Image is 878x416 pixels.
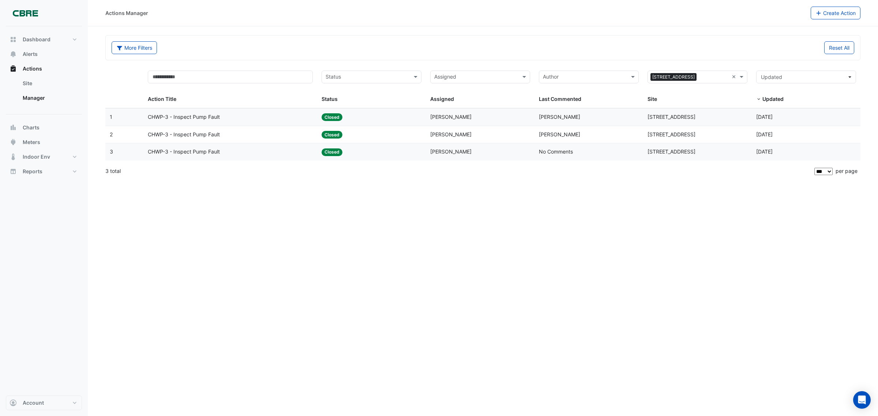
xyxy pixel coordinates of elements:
[148,131,220,139] span: CHWP-3 - Inspect Pump Fault
[148,148,220,156] span: CHWP-3 - Inspect Pump Fault
[148,96,176,102] span: Action Title
[23,36,50,43] span: Dashboard
[6,150,82,164] button: Indoor Env
[853,391,871,409] div: Open Intercom Messenger
[17,91,82,105] a: Manager
[648,148,695,155] span: [STREET_ADDRESS]
[112,41,157,54] button: More Filters
[732,73,738,81] span: Clear
[17,76,82,91] a: Site
[6,47,82,61] button: Alerts
[23,153,50,160] span: Indoor Env
[650,73,697,81] span: [STREET_ADDRESS]
[6,76,82,108] div: Actions
[756,148,773,155] span: 2024-08-27T15:33:14.445
[10,65,17,72] app-icon: Actions
[105,9,148,17] div: Actions Manager
[6,396,82,410] button: Account
[811,7,861,19] button: Create Action
[6,164,82,179] button: Reports
[6,135,82,150] button: Meters
[23,50,38,58] span: Alerts
[430,148,472,155] span: [PERSON_NAME]
[539,96,581,102] span: Last Commented
[761,74,782,80] span: Updated
[10,36,17,43] app-icon: Dashboard
[539,148,573,155] span: No Comments
[110,131,113,137] span: 2
[430,114,472,120] span: [PERSON_NAME]
[430,131,472,137] span: [PERSON_NAME]
[430,96,454,102] span: Assigned
[756,131,773,137] span: 2025-03-06T14:08:25.964
[110,148,113,155] span: 3
[23,124,40,131] span: Charts
[23,399,44,406] span: Account
[10,50,17,58] app-icon: Alerts
[322,113,342,121] span: Closed
[23,65,42,72] span: Actions
[762,96,784,102] span: Updated
[23,168,42,175] span: Reports
[110,114,112,120] span: 1
[756,71,856,83] button: Updated
[105,162,813,180] div: 3 total
[6,120,82,135] button: Charts
[148,113,220,121] span: CHWP-3 - Inspect Pump Fault
[9,6,42,20] img: Company Logo
[6,32,82,47] button: Dashboard
[756,114,773,120] span: 2025-06-03T08:55:27.695
[836,168,858,174] span: per page
[10,153,17,160] app-icon: Indoor Env
[322,96,338,102] span: Status
[322,131,342,139] span: Closed
[648,114,695,120] span: [STREET_ADDRESS]
[648,96,657,102] span: Site
[648,131,695,137] span: [STREET_ADDRESS]
[539,131,580,137] span: [PERSON_NAME]
[539,114,580,120] span: [PERSON_NAME]
[10,139,17,146] app-icon: Meters
[10,168,17,175] app-icon: Reports
[824,41,854,54] button: Reset All
[322,148,342,156] span: Closed
[23,139,40,146] span: Meters
[10,124,17,131] app-icon: Charts
[6,61,82,76] button: Actions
